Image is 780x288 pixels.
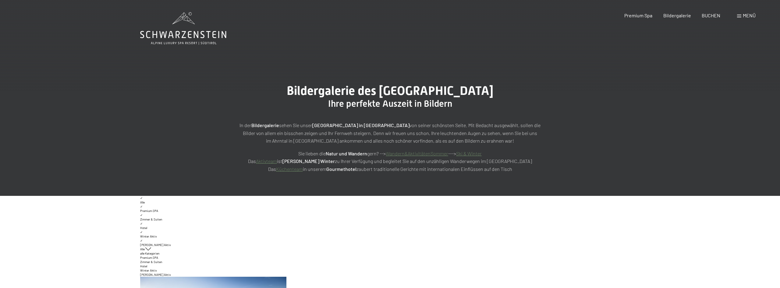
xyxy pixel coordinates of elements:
[140,234,157,238] span: Winter Aktiv
[140,256,158,259] span: Premium SPA
[276,166,303,172] a: Küchenteam
[140,260,162,264] span: Zimmer & Suiten
[326,166,356,172] strong: Gourmethotel
[140,205,143,208] span: ✓
[140,269,157,272] span: Winter Aktiv
[140,230,143,234] span: ✓
[456,151,482,156] a: Ski & Winter
[743,12,756,18] span: Menü
[624,12,652,18] a: Premium Spa
[238,121,542,145] p: In der sehen Sie unser von seiner schönsten Seite. Mit Bedacht ausgewählt, sollen die Bilder von ...
[140,217,162,221] span: Zimmer & Suiten
[140,226,147,230] span: Hotel
[140,239,143,242] span: ✓
[702,12,720,18] a: BUCHEN
[140,264,147,268] span: Hotel
[140,273,171,276] span: [PERSON_NAME] Aktiv
[140,252,159,255] span: alle Kategorien
[140,247,145,251] span: Alle
[282,158,335,164] strong: [PERSON_NAME] Winter
[140,213,143,217] span: ✓
[386,151,448,156] a: Wandern&AktivitätenSommer
[256,158,277,164] a: Aktivteam
[140,243,171,247] span: [PERSON_NAME] Aktiv
[287,84,493,98] span: Bildergalerie des [GEOGRAPHIC_DATA]
[238,150,542,173] p: Sie lieben die gern? --> ---> Das ist zu Ihrer Verfügung und begleitet Sie auf den unzähligen Wan...
[140,196,143,200] span: ✓
[663,12,691,18] a: Bildergalerie
[328,98,452,109] span: Ihre perfekte Auszeit in Bildern
[140,222,143,225] span: ✓
[140,209,158,213] span: Premium SPA
[140,200,145,204] span: Alle
[326,151,367,156] strong: Natur und Wandern
[312,122,409,128] strong: [GEOGRAPHIC_DATA] in [GEOGRAPHIC_DATA]
[251,122,279,128] strong: Bildergalerie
